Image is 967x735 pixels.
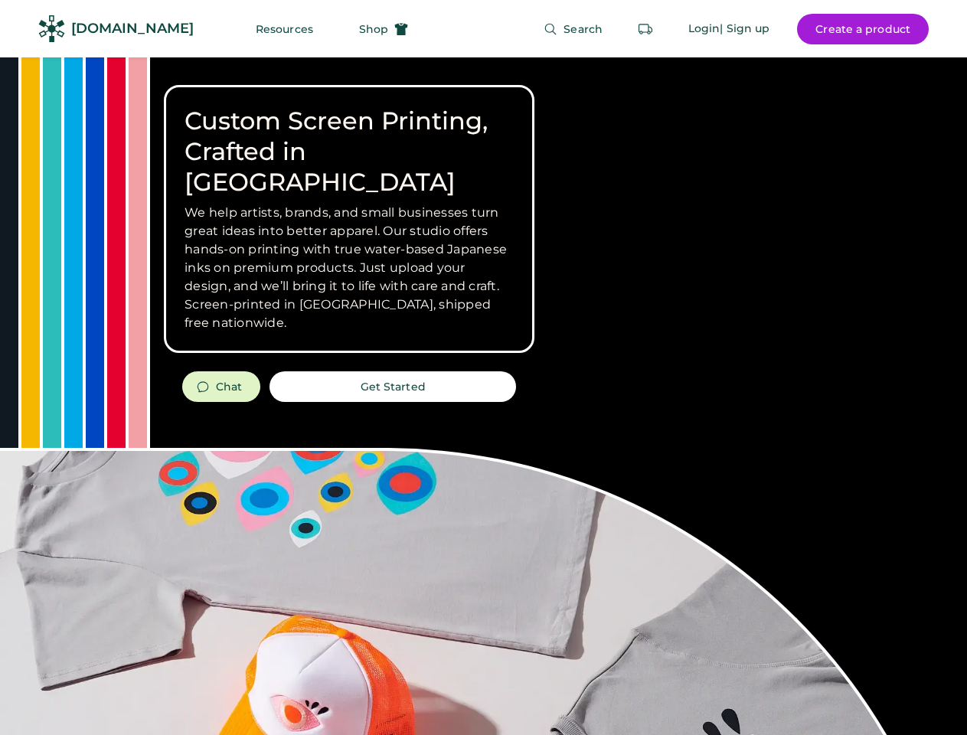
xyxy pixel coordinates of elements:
[720,21,769,37] div: | Sign up
[797,14,929,44] button: Create a product
[359,24,388,34] span: Shop
[71,19,194,38] div: [DOMAIN_NAME]
[525,14,621,44] button: Search
[630,14,661,44] button: Retrieve an order
[237,14,332,44] button: Resources
[185,106,514,198] h1: Custom Screen Printing, Crafted in [GEOGRAPHIC_DATA]
[688,21,720,37] div: Login
[38,15,65,42] img: Rendered Logo - Screens
[341,14,426,44] button: Shop
[182,371,260,402] button: Chat
[270,371,516,402] button: Get Started
[564,24,603,34] span: Search
[185,204,514,332] h3: We help artists, brands, and small businesses turn great ideas into better apparel. Our studio of...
